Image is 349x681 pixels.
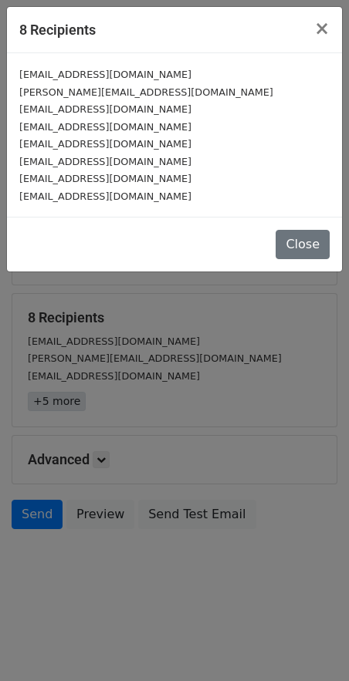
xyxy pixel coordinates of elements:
small: [PERSON_NAME][EMAIL_ADDRESS][DOMAIN_NAME] [19,86,273,98]
h5: 8 Recipients [19,19,96,40]
small: [EMAIL_ADDRESS][DOMAIN_NAME] [19,190,191,202]
small: [EMAIL_ADDRESS][DOMAIN_NAME] [19,138,191,150]
small: [EMAIL_ADDRESS][DOMAIN_NAME] [19,69,191,80]
small: [EMAIL_ADDRESS][DOMAIN_NAME] [19,121,191,133]
button: Close [276,230,330,259]
small: [EMAIL_ADDRESS][DOMAIN_NAME] [19,173,191,184]
small: [EMAIL_ADDRESS][DOMAIN_NAME] [19,156,191,167]
iframe: Chat Widget [272,607,349,681]
button: Close [302,7,342,50]
small: [EMAIL_ADDRESS][DOMAIN_NAME] [19,103,191,115]
span: × [314,18,330,39]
